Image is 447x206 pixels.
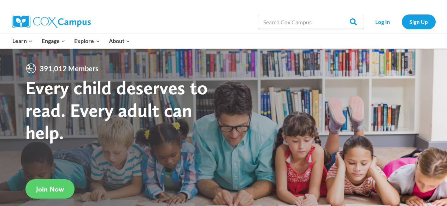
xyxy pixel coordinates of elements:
nav: Secondary Navigation [367,14,436,29]
span: Explore [74,36,100,46]
span: Join Now [36,185,64,193]
img: Cox Campus [12,16,91,28]
span: 391,012 Members [37,63,101,74]
span: Engage [42,36,65,46]
a: Log In [367,14,398,29]
input: Search Cox Campus [258,15,364,29]
a: Join Now [25,179,75,199]
span: About [109,36,130,46]
span: Learn [12,36,33,46]
strong: Every child deserves to read. Every adult can help. [25,76,208,144]
nav: Primary Navigation [8,34,135,48]
a: Sign Up [402,14,436,29]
